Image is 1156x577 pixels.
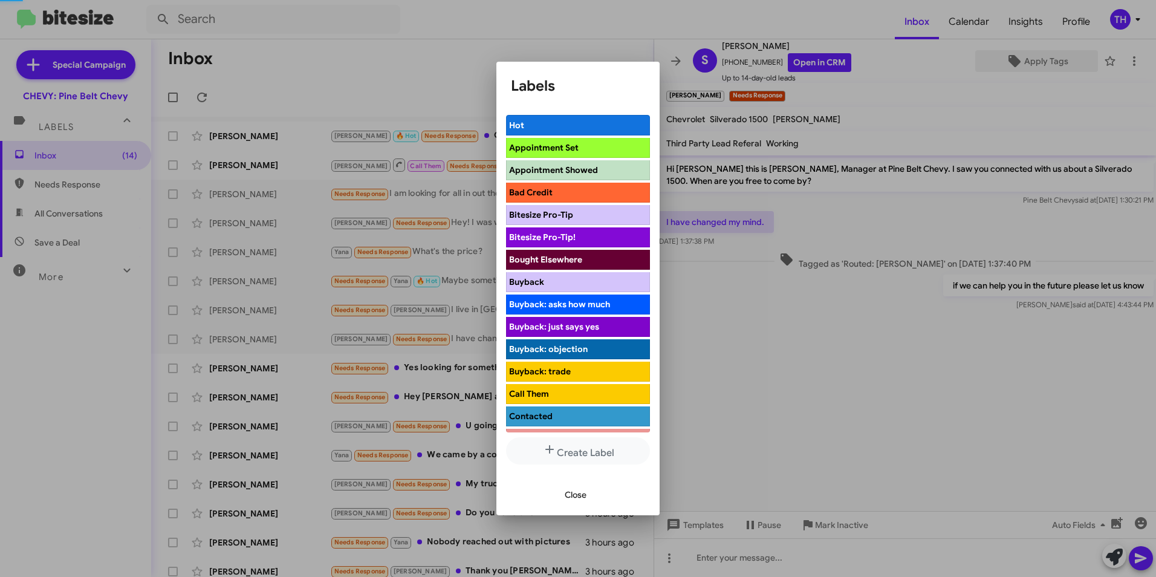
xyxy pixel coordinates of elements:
span: Buyback: asks how much [509,299,610,310]
h1: Labels [511,76,645,96]
span: Buyback [509,276,544,287]
span: Bitesize Pro-Tip [509,209,573,220]
span: Bad Credit [509,187,553,198]
span: Close [565,484,586,506]
span: Appointment Set [509,142,579,153]
span: Buyback: just says yes [509,321,599,332]
span: Hot [509,120,524,131]
span: Contacted [509,411,553,422]
span: Call Them [509,388,549,399]
span: Buyback: objection [509,344,588,354]
span: Buyback: trade [509,366,571,377]
span: Appointment Showed [509,165,598,175]
button: Close [555,484,596,506]
span: Bought Elsewhere [509,254,582,265]
button: Create Label [506,437,650,465]
span: Bitesize Pro-Tip! [509,232,576,243]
